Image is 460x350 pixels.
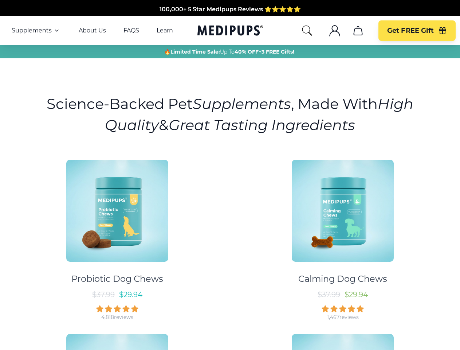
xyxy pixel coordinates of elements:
[101,314,133,321] div: 4,818 reviews
[169,116,355,134] i: Great Tasting Ingredients
[12,26,61,35] button: Supplements
[12,27,52,34] span: Supplements
[387,27,434,35] span: Get FREE Gift
[66,160,168,262] img: Probiotic Dog Chews - Medipups
[92,290,115,299] span: $ 37.99
[71,273,163,284] div: Probiotic Dog Chews
[301,25,313,36] button: search
[164,48,294,55] span: 🔥 Up To +
[233,153,453,321] a: Calming Dog Chews - MedipupsCalming Dog Chews$37.99$29.941,467reviews
[79,27,106,34] a: About Us
[292,160,394,262] img: Calming Dog Chews - Medipups
[123,27,139,34] a: FAQS
[318,290,340,299] span: $ 37.99
[326,22,343,39] button: account
[8,153,227,321] a: Probiotic Dog Chews - MedipupsProbiotic Dog Chews$37.99$29.944,818reviews
[327,314,359,321] div: 1,467 reviews
[298,273,387,284] div: Calming Dog Chews
[378,20,456,41] button: Get FREE Gift
[160,6,301,13] span: 100,000+ 5 Star Medipups Reviews ⭐️⭐️⭐️⭐️⭐️
[345,290,368,299] span: $ 29.94
[197,24,263,39] a: Medipups
[46,93,414,136] h1: Science-Backed Pet , Made With &
[349,22,367,39] button: cart
[119,290,142,299] span: $ 29.94
[193,95,291,113] i: Supplements
[109,15,351,22] span: Made In The [GEOGRAPHIC_DATA] from domestic & globally sourced ingredients
[157,27,173,34] a: Learn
